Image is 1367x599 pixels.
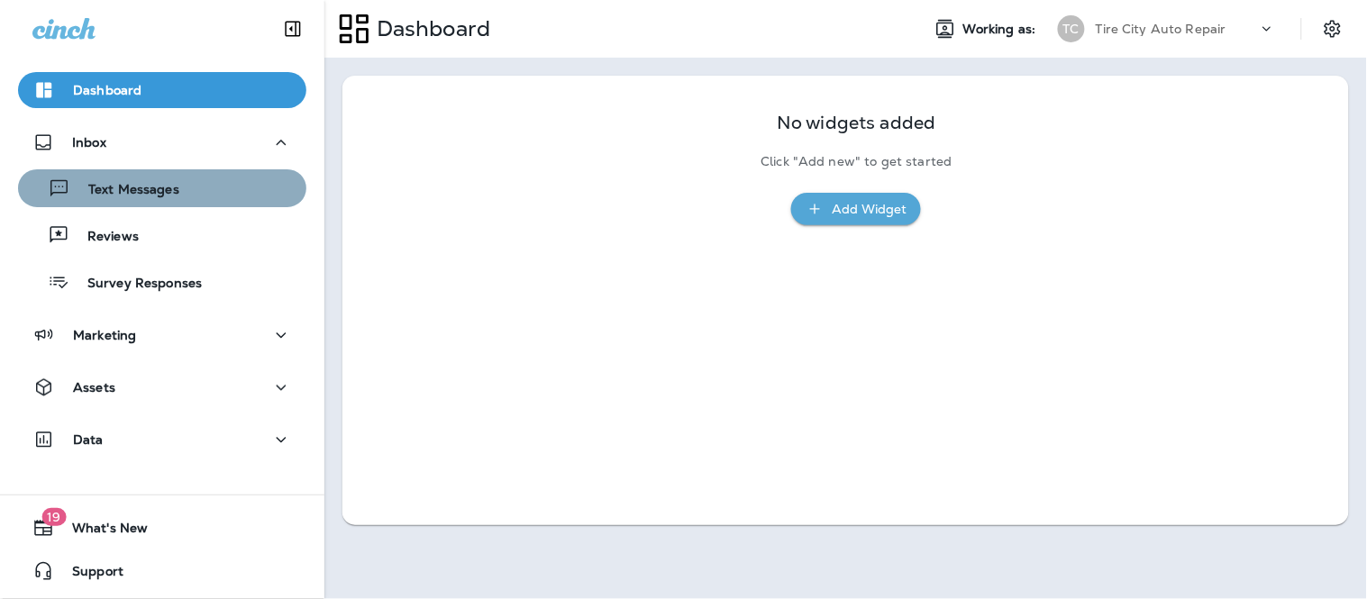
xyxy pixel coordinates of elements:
[73,83,141,97] p: Dashboard
[18,216,306,254] button: Reviews
[777,115,935,131] p: No widgets added
[963,22,1040,37] span: Working as:
[73,328,136,342] p: Marketing
[18,317,306,353] button: Marketing
[41,508,66,526] span: 19
[72,135,106,150] p: Inbox
[70,182,179,199] p: Text Messages
[54,521,148,542] span: What's New
[832,198,907,221] div: Add Widget
[761,154,952,169] p: Click "Add new" to get started
[18,263,306,301] button: Survey Responses
[54,564,123,585] span: Support
[1096,22,1226,36] p: Tire City Auto Repair
[18,422,306,458] button: Data
[69,276,202,293] p: Survey Responses
[69,229,139,246] p: Reviews
[268,11,318,47] button: Collapse Sidebar
[18,553,306,589] button: Support
[1058,15,1085,42] div: TC
[18,124,306,160] button: Inbox
[791,193,921,226] button: Add Widget
[18,72,306,108] button: Dashboard
[18,510,306,546] button: 19What's New
[18,369,306,405] button: Assets
[73,432,104,447] p: Data
[1317,13,1349,45] button: Settings
[369,15,490,42] p: Dashboard
[18,169,306,207] button: Text Messages
[73,380,115,395] p: Assets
